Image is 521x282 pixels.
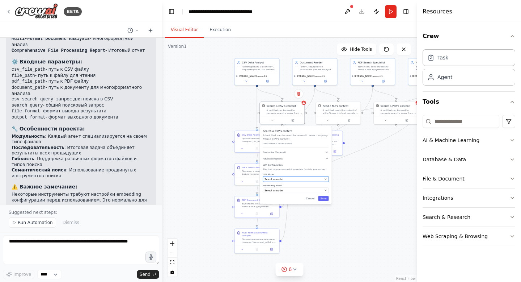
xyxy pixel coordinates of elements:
[242,238,277,244] div: Проанализировать документ по пути {document_path} и выполнить поиск по запросу {search_query}. Ав...
[350,58,395,86] div: PDF Search SpecialistВыполнять семантический поиск в PDF документах по запросу {search_query} в ф...
[168,239,177,277] div: React Flow controls
[412,75,441,78] span: [PERSON_NAME]-opus-4.1
[145,252,156,262] button: Click to speak your automation idea
[168,258,177,267] button: fit view
[262,104,265,107] img: CSVSearchTool
[234,196,280,218] div: PDF Document SearchВыполнить семантический поиск в PDF документе {pdf_file_path} по запросу {sear...
[316,102,361,125] div: FileReadToolRead a file's contentA tool that reads the content of a file. To use this tool, provi...
[12,103,43,108] code: search_query
[437,54,448,61] div: Task
[12,125,151,132] h3: 🔧 Особенности проекта:
[263,188,329,193] button: Select a model
[323,109,359,115] div: A tool that reads the content of a file. To use this tool, provide a 'file_path' parameter with t...
[267,104,296,108] div: Search a CSV's content
[12,85,151,96] li: - путь к документу для многоформатного анализа
[408,58,453,86] div: Multi-Format Search ExpertВыполнять поиск информации в документах разных форматов (JSON, XML, TXT...
[242,166,264,169] div: File Content Reading
[313,87,340,100] g: Edge from 2b6bb176-64ba-4409-9596-61dc9b0d1bc3 to 86853add-fed7-47fa-89f8-937745b5c4de
[12,36,151,47] li: - Многоформатный анализ
[14,3,58,20] img: Logo
[396,277,416,281] a: React Flow attribution
[13,271,31,277] span: Improve
[350,46,372,52] span: Hide Tools
[204,22,237,38] button: Execution
[12,79,46,84] code: pdf_file_path
[283,118,303,123] button: Open in side panel
[339,118,359,123] button: Open in side panel
[300,65,335,71] div: Читать содержимое различных файлов по пути {file_path}, анализировать текстовую информацию и пред...
[263,177,329,182] button: Select a model
[263,151,286,154] span: Customize (Optional)
[397,118,417,123] button: Open in side panel
[318,196,329,201] button: Save
[381,109,416,115] div: A tool that can be used to semantic search a query from a PDF's content.
[239,75,267,78] span: [PERSON_NAME]-opus-4.1
[371,87,398,100] g: Edge from ebc21b8c-71ea-480a-81c9-7a0c980e2143 to 15a7ad79-7857-4c37-9e8b-16cd33ed9fc2
[12,73,35,78] code: file_path
[12,48,105,53] code: Comprehensive File Processing Report
[3,270,34,279] button: Improve
[234,58,280,86] div: CSV Data AnalystАнализировать и извлекать информацию из CSV файлов по пути {csv_file_path}, выпол...
[263,150,329,154] button: Customize (Optional)
[12,183,151,190] h3: ⚠️ Важное замечание:
[263,173,329,176] label: LLM Model
[12,108,151,115] li: - формат вывода результата
[264,188,283,192] span: Select a model
[249,212,264,216] button: No output available
[255,87,284,100] g: Edge from 7c0521a4-ea49-40d7-8d49-a5145790b930 to adff6f95-17fe-44eb-9e93-89d55a33bdd1
[373,79,394,83] button: Open in side panel
[12,109,40,114] code: file_format
[263,157,283,160] span: Advanced Options
[292,58,338,86] div: Document ReaderЧитать содержимое различных файлов по пути {file_path}, анализировать текстовую ин...
[242,65,277,71] div: Анализировать и извлекать информацию из CSV файлов по пути {csv_file_path}, выполнять поиск по со...
[12,73,151,79] li: - путь к файлу для чтения
[265,247,278,252] button: Open in side panel
[242,137,277,143] div: Проанализировать CSV файл по пути {csv_file_path} и найти информацию по запросу {csv_search_query...
[12,167,151,179] li: : Использование продвинутых инструментов поиска
[249,146,264,151] button: No output available
[12,79,151,85] li: - путь к PDF файлу
[263,129,329,133] h3: Search a CSV's content
[423,150,515,169] button: Database & Data
[9,217,56,228] button: Run Automation
[12,36,90,41] code: Multi-Format Document Analysis
[12,58,151,65] h3: ⚙️ Входные параметры:
[358,65,393,71] div: Выполнять семантический поиск в PDF документах по запросу {search_query} в файле {pdf_file_path} ...
[423,26,515,46] button: Crew
[12,103,151,109] li: - общий поисковый запрос
[255,87,432,227] g: Edge from cb61a85d-d50b-456d-9f36-f7841e8404f7 to f800cd2c-1ad5-47b6-9bfe-77ec4bbf129d
[12,96,151,103] li: - запрос для поиска в CSV
[315,79,336,83] button: Open in side panel
[423,92,515,112] button: Tools
[234,163,280,186] div: File Content ReadingПрочитать содержимое файла по пути {file_path}. Проанализировать структуру и ...
[294,89,304,99] button: Delete node
[12,192,151,214] p: Некоторые инструменты требуют настройки embedding конфигурации перед использованием. Это нормальн...
[297,75,325,78] span: [PERSON_NAME]-opus-4.1
[267,109,302,115] div: A tool that can be used to semantic search a query from a CSV's content.
[264,177,283,181] span: Select a model
[260,102,305,125] div: CSVSearchToolSearch a CSV's contentA tool that can be used to semantic search a query from a CSV'...
[168,267,177,277] button: toggle interactivity
[263,184,329,187] label: Embedding Model
[140,271,151,277] span: Send
[12,156,34,161] strong: Гибкость
[12,145,64,150] strong: Последовательность
[423,227,515,246] button: Web Scraping & Browsing
[9,210,153,215] p: Suggested next steps:
[168,239,177,248] button: zoom in
[249,247,264,252] button: No output available
[437,74,452,81] div: Agent
[281,141,296,209] g: Edge from f7d6466d-8730-4377-82e5-713062691c14 to 7a7dd715-95d8-49d2-917d-085bf4ad9e8b
[12,97,53,102] code: csv_search_query
[242,61,277,65] div: CSV Data Analyst
[289,266,292,273] span: 6
[423,112,515,252] div: Tools
[255,87,317,161] g: Edge from 2b6bb176-64ba-4409-9596-61dc9b0d1bc3 to a44bc060-638f-4f7a-9aea-e113b38024cc
[318,104,321,107] img: FileReadTool
[304,196,317,201] button: Cancel
[255,87,374,194] g: Edge from ebc21b8c-71ea-480a-81c9-7a0c980e2143 to f7d6466d-8730-4377-82e5-713062691c14
[423,7,452,16] h4: Resources
[423,208,515,227] button: Search & Research
[263,163,329,166] label: LLM Configuration
[263,133,329,141] p: A tool that can be used to semantic search a query from a CSV's content.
